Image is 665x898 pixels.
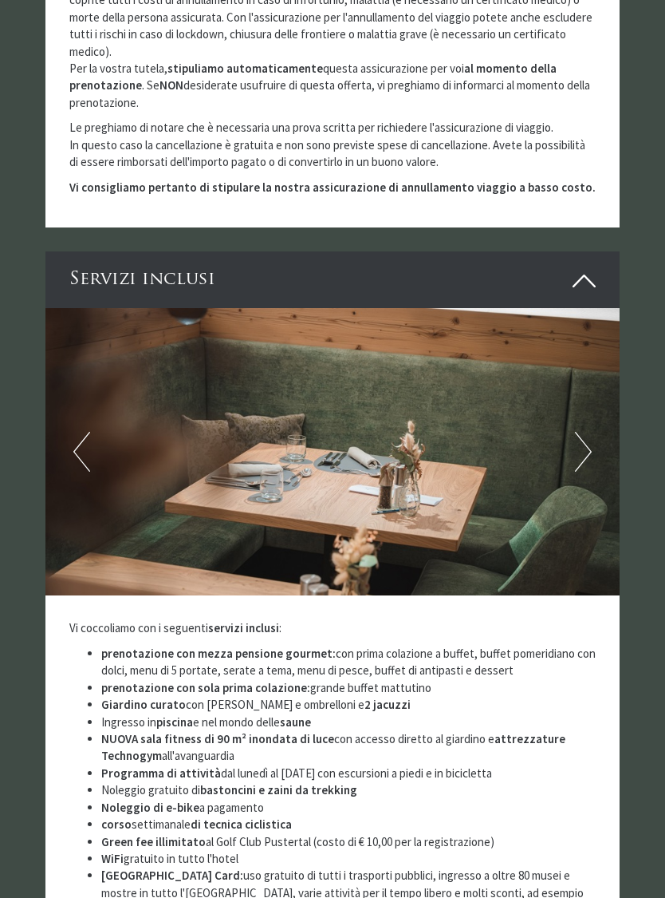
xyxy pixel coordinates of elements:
p: Vi coccoliamo con i seguenti : [69,619,596,636]
strong: di tecnica ciclistica [191,817,292,832]
li: gratuito in tutto l'hotel [101,850,596,867]
strong: saune [280,714,311,730]
div: Montis – Active Nature Spa [24,45,211,57]
li: a pagamento [101,799,596,816]
strong: Giardino curato [101,697,186,712]
li: dal lunedì al [DATE] con escursioni a piedi e in bicicletta [101,765,596,781]
li: con prima colazione a buffet, buffet pomeridiano con dolci, menu di 5 portate, serate a tema, men... [101,645,596,679]
li: grande buffet mattutino [101,679,596,696]
li: Ingresso in e nel mondo delle [101,714,596,730]
div: Servizi inclusi [45,251,620,308]
strong: prenotazione con sola prima colazione: [101,680,310,695]
button: Invia [439,421,527,449]
strong: attrezzature Technogym [101,731,565,763]
button: Previous [73,432,90,472]
strong: Green fee illimitato [101,834,206,849]
small: 10:20 [24,74,211,85]
strong: prenotazione con mezza pensione gourmet: [101,646,336,661]
li: al Golf Club Pustertal (costo di € 10,00 per la registrazione) [101,833,596,850]
strong: piscina [156,714,193,730]
div: Buon giorno, come possiamo aiutarla? [12,42,219,88]
li: Noleggio gratuito di [101,781,596,798]
strong: 2 jacuzzi [364,697,411,712]
div: [DATE] [237,12,290,38]
strong: al momento della prenotazione [69,61,557,93]
strong: stipuliamo automaticamente [167,61,323,76]
strong: Vi consigliamo pertanto di stipulare la nostra assicurazione di annullamento viaggio a basso costo. [69,180,596,195]
strong: corso [101,817,132,832]
strong: servizi inclusi [208,620,279,635]
p: Le preghiamo di notare che è necessaria una prova scritta per richiedere l'assicurazione di viagg... [69,119,596,170]
strong: NUOVA sala fitness di 90 m² inondata di luce [101,731,334,746]
strong: Noleggio di [101,800,163,815]
strong: WiFi [101,851,124,866]
li: settimanale [101,816,596,833]
li: con [PERSON_NAME] e ombrelloni e [101,696,596,713]
strong: Programma di attività [101,765,221,781]
strong: NON [159,77,183,93]
button: Next [575,432,592,472]
strong: bastoncini e zaini da trekking [200,782,357,797]
li: con accesso diretto al giardino e all'avanguardia [101,730,596,765]
strong: [GEOGRAPHIC_DATA] Card: [101,868,243,883]
strong: e-bike [166,800,199,815]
